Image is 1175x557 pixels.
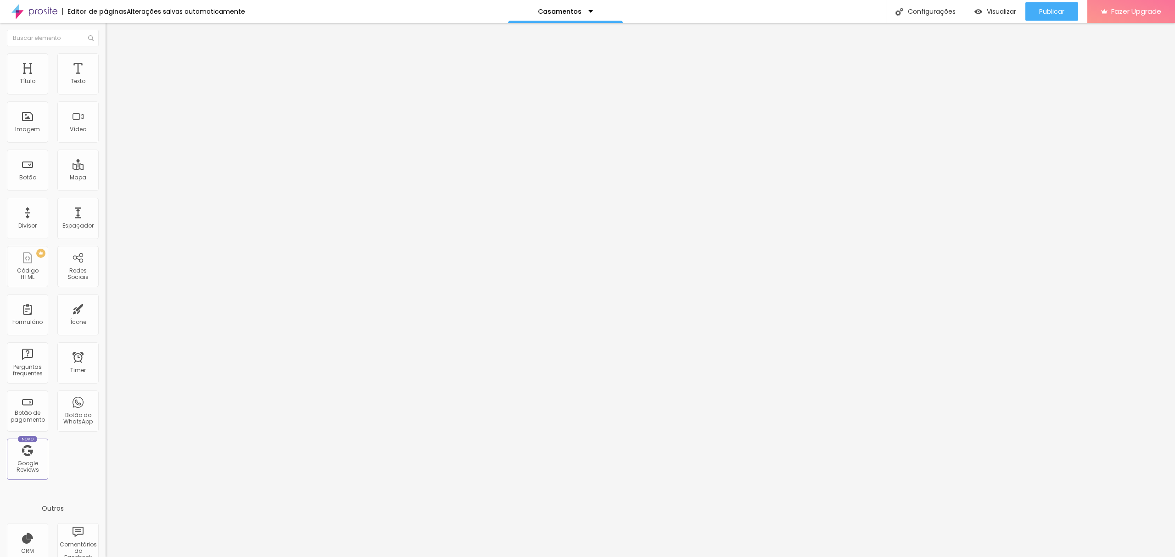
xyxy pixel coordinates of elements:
iframe: Editor [106,23,1175,557]
div: CRM [21,548,34,554]
img: Icone [88,35,94,41]
div: Alterações salvas automaticamente [127,8,245,15]
div: Formulário [12,319,43,325]
div: Botão [19,174,36,181]
div: Perguntas frequentes [9,364,45,377]
div: Mapa [70,174,86,181]
button: Visualizar [965,2,1025,21]
div: Botão do WhatsApp [60,412,96,425]
div: Imagem [15,126,40,133]
img: Icone [895,8,903,16]
div: Título [20,78,35,84]
p: Casamentos [538,8,582,15]
span: Visualizar [987,8,1016,15]
div: Editor de páginas [62,8,127,15]
div: Botão de pagamento [9,410,45,423]
div: Ícone [70,319,86,325]
div: Vídeo [70,126,86,133]
div: Divisor [18,223,37,229]
div: Código HTML [9,267,45,281]
div: Google Reviews [9,460,45,473]
span: Fazer Upgrade [1111,7,1161,15]
input: Buscar elemento [7,30,99,46]
div: Espaçador [62,223,94,229]
div: Timer [70,367,86,373]
span: Publicar [1039,8,1064,15]
button: Publicar [1025,2,1078,21]
div: Redes Sociais [60,267,96,281]
div: Texto [71,78,85,84]
img: view-1.svg [974,8,982,16]
div: Novo [18,436,38,442]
